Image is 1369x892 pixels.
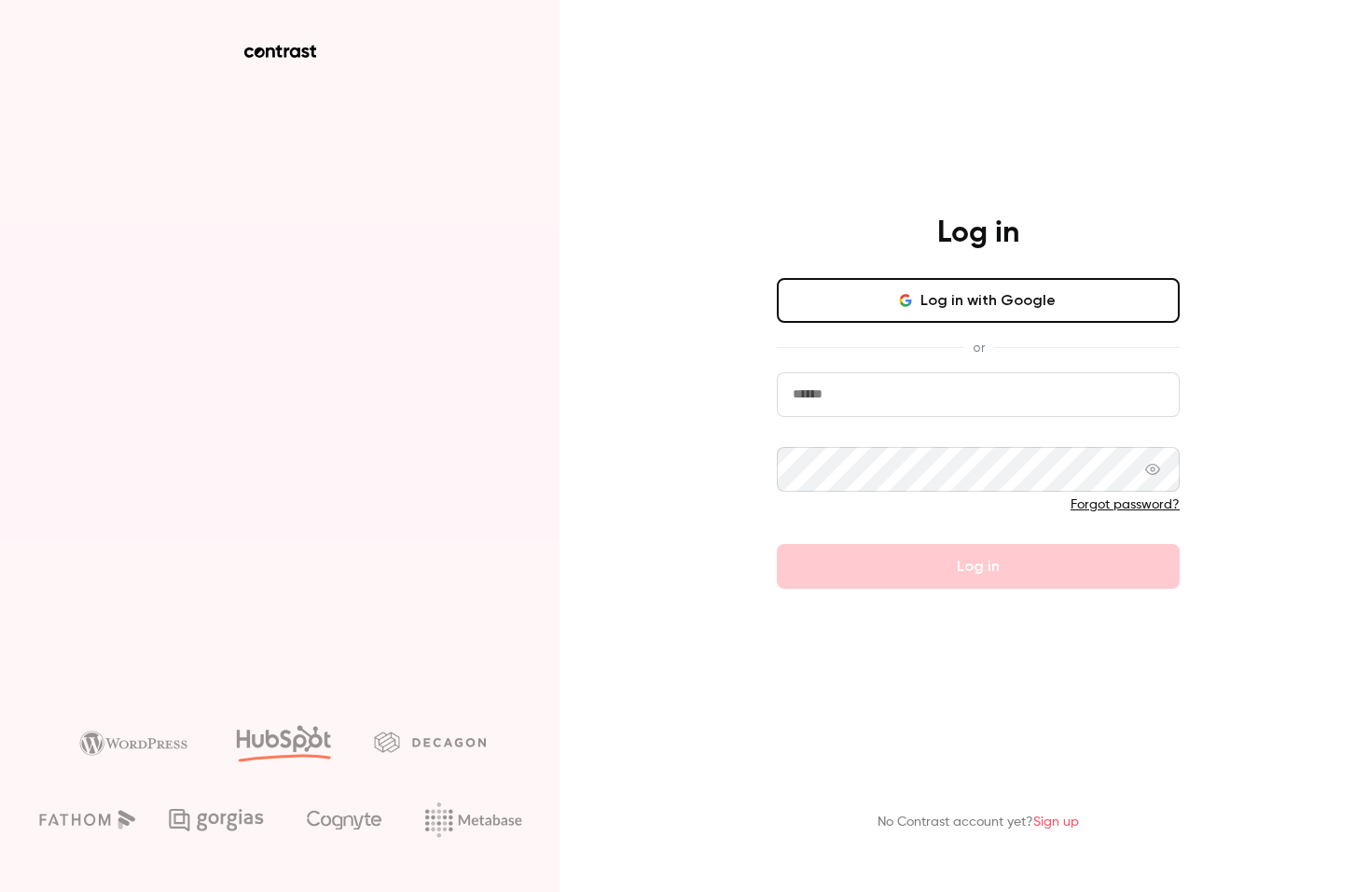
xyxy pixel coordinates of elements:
[937,215,1019,252] h4: Log in
[878,813,1079,832] p: No Contrast account yet?
[1033,815,1079,829] a: Sign up
[374,732,486,752] img: decagon
[963,338,994,357] span: or
[777,278,1180,323] button: Log in with Google
[1071,498,1180,511] a: Forgot password?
